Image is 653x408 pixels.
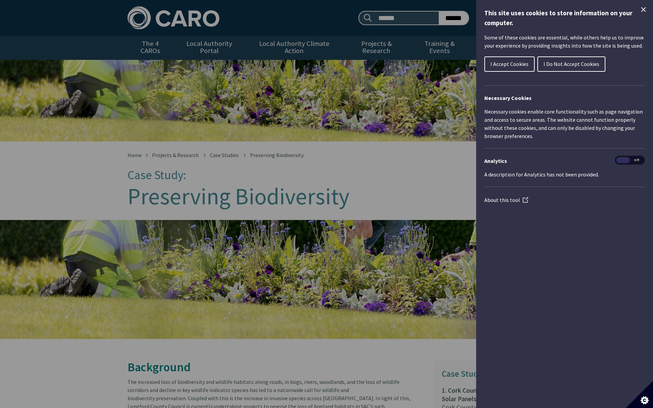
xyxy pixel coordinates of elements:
[537,56,605,72] button: I Do Not Accept Cookies
[484,170,645,178] p: A description for Analytics has not been provided.
[543,61,599,67] span: I Do Not Accept Cookies
[616,157,630,164] span: On
[484,8,645,28] h1: This site uses cookies to store information on your computer.
[490,61,529,67] span: I Accept Cookies
[484,33,645,50] p: Some of these cookies are essential, while others help us to improve your experience by providing...
[626,381,653,408] button: Set cookie preferences
[484,157,645,165] h3: Analytics
[484,56,535,72] button: I Accept Cookies
[630,157,643,164] span: Off
[484,107,645,140] p: Necessary cookies enable core functionality such as page navigation and access to secure areas. T...
[484,197,528,203] a: About this tool
[639,5,648,14] button: Close Cookie Control
[484,94,645,102] h2: Necessary Cookies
